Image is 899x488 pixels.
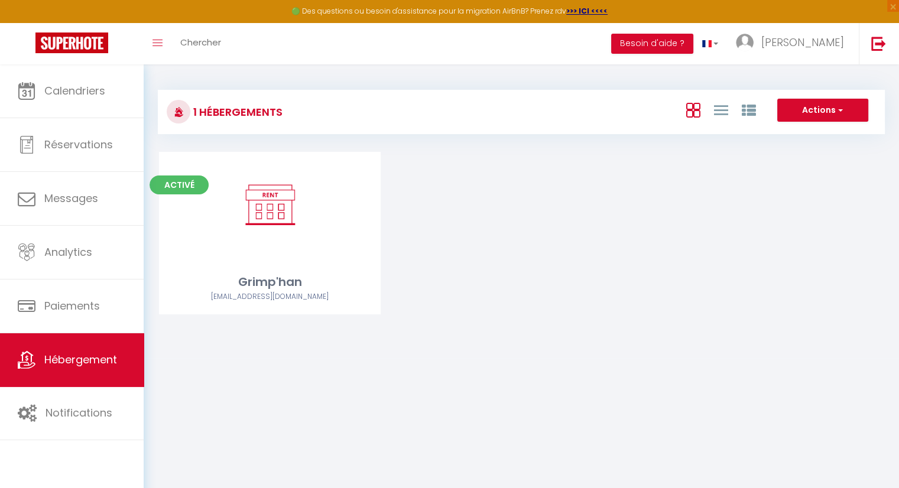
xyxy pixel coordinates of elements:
a: >>> ICI <<<< [566,6,608,16]
div: Airbnb [159,291,381,302]
div: Grimp'han [159,273,381,291]
span: Hébergement [44,352,117,367]
span: Paiements [44,298,100,313]
img: Super Booking [35,32,108,53]
button: Besoin d'aide ? [611,34,693,54]
a: Vue en Box [686,100,700,119]
a: Vue en Liste [713,100,728,119]
button: Actions [777,99,868,122]
span: Réservations [44,137,113,152]
img: logout [871,36,886,51]
span: [PERSON_NAME] [761,35,844,50]
a: ... [PERSON_NAME] [727,23,859,64]
a: Vue par Groupe [741,100,755,119]
span: Messages [44,191,98,206]
h3: 1 Hébergements [190,99,283,125]
img: ... [736,34,754,51]
span: Calendriers [44,83,105,98]
span: Notifications [46,405,112,420]
a: Chercher [171,23,230,64]
span: Analytics [44,245,92,259]
span: Activé [150,175,209,194]
span: Chercher [180,36,221,48]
